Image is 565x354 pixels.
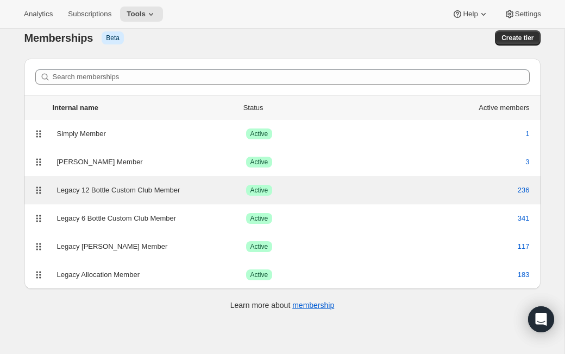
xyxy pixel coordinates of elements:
button: 1 [519,125,536,143]
div: Open Intercom Messenger [528,306,554,332]
button: 236 [511,182,536,199]
span: 236 [518,185,530,196]
span: Analytics [24,10,53,18]
button: Tools [120,7,163,22]
span: Active [250,242,268,251]
span: 117 [518,241,530,252]
span: 183 [518,269,530,280]
p: Learn more about [230,300,334,311]
button: Subscriptions [61,7,118,22]
button: Create tier [495,30,540,46]
span: 1 [525,128,529,139]
button: Help [445,7,495,22]
button: Analytics [17,7,59,22]
button: 341 [511,210,536,227]
div: Audrey Member [57,157,246,168]
span: Settings [515,10,541,18]
a: membership [292,301,334,310]
button: 3 [519,153,536,171]
div: Internal name [53,102,99,113]
div: Legacy Audrey Member [57,241,246,252]
span: Memberships [24,31,93,44]
div: Active members [479,102,529,113]
span: Subscriptions [68,10,111,18]
button: Settings [498,7,548,22]
button: 183 [511,266,536,284]
div: Simply Member [57,128,246,139]
div: Legacy 12 Bottle Custom Club Member [57,185,246,196]
span: Active [250,271,268,279]
span: Active [250,158,268,166]
span: Help [463,10,478,18]
span: Create tier [501,34,533,42]
span: Active [250,186,268,195]
span: Tools [127,10,146,18]
input: Search memberships [53,69,530,85]
span: 3 [525,157,529,168]
span: 341 [518,213,530,224]
div: Legacy 6 Bottle Custom Club Member [57,213,246,224]
div: Legacy Allocation Member [57,269,246,280]
span: Active [250,214,268,223]
button: 117 [511,238,536,255]
div: Status [243,102,386,113]
span: Beta [106,34,120,42]
span: Active [250,130,268,138]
